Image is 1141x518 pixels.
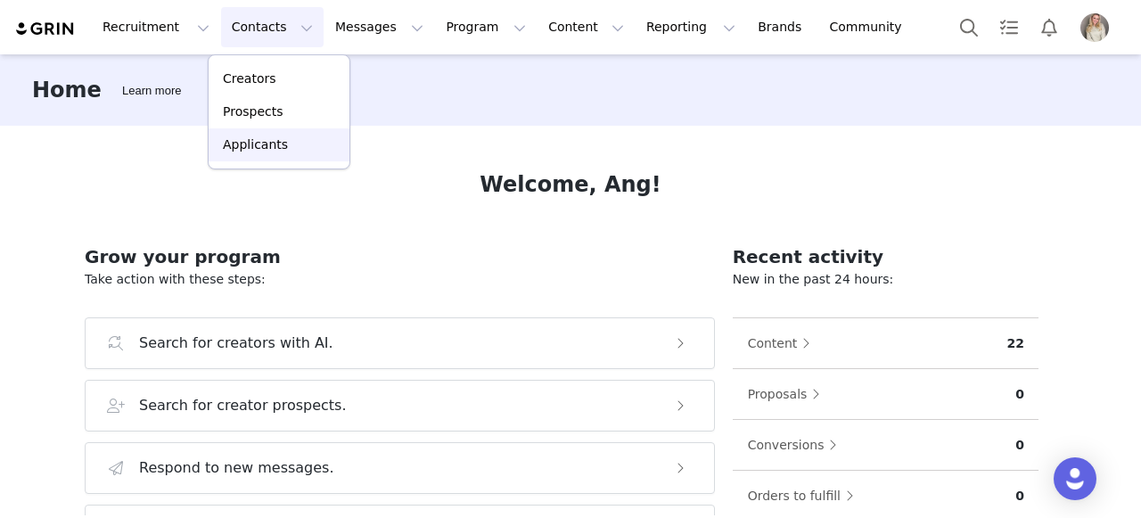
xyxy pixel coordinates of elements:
button: Proposals [747,380,830,408]
a: Tasks [989,7,1029,47]
button: Search for creator prospects. [85,380,715,432]
img: d416e1e8-898c-4204-ac8e-ae34b5e58a77.jpeg [1080,13,1109,42]
p: 22 [1007,334,1024,353]
button: Content [747,329,820,358]
p: 0 [1015,487,1024,506]
p: 0 [1015,436,1024,455]
h3: Search for creators with AI. [139,333,333,354]
button: Messages [324,7,434,47]
p: New in the past 24 hours: [733,270,1038,289]
button: Orders to fulfill [747,481,863,510]
button: Recruitment [92,7,220,47]
p: Take action with these steps: [85,270,715,289]
p: Applicants [223,136,288,154]
button: Respond to new messages. [85,442,715,494]
button: Reporting [636,7,746,47]
div: Tooltip anchor [119,82,185,100]
button: Program [435,7,537,47]
h3: Respond to new messages. [139,457,334,479]
button: Conversions [747,431,847,459]
h1: Welcome, Ang! [480,169,661,201]
button: Search for creators with AI. [85,317,715,369]
a: Community [819,7,921,47]
img: grin logo [14,21,77,37]
p: 0 [1015,385,1024,404]
h2: Grow your program [85,243,715,270]
div: Open Intercom Messenger [1054,457,1096,500]
h3: Home [32,74,102,106]
button: Search [949,7,989,47]
p: Creators [223,70,276,88]
p: Prospects [223,103,283,121]
button: Contacts [221,7,324,47]
h2: Recent activity [733,243,1038,270]
a: Brands [747,7,817,47]
button: Profile [1070,13,1127,42]
h3: Search for creator prospects. [139,395,347,416]
button: Content [538,7,635,47]
button: Notifications [1030,7,1069,47]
